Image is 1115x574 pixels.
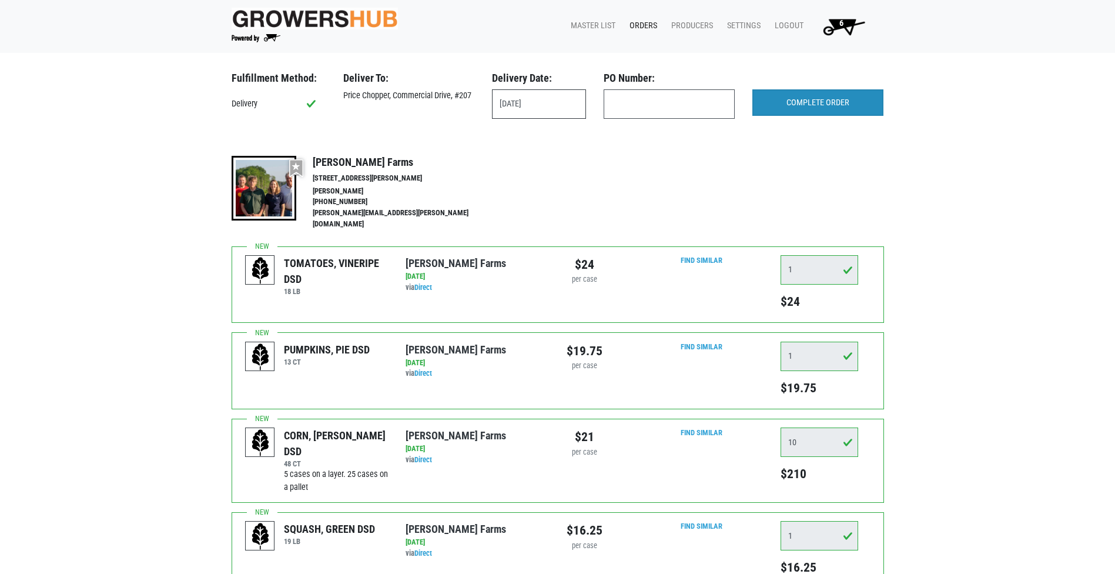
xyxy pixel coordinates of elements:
a: [PERSON_NAME] Farms [406,523,506,535]
a: [PERSON_NAME] Farms [406,429,506,442]
a: Find Similar [681,428,722,437]
div: per case [567,361,602,372]
div: per case [567,540,602,552]
h5: $210 [781,466,858,482]
a: Find Similar [681,256,722,265]
a: Direct [414,369,432,378]
h3: Fulfillment Method: [232,72,326,85]
input: Qty [781,521,858,550]
div: via [406,455,548,466]
div: [DATE] [406,537,548,548]
h6: 19 LB [284,537,375,546]
div: PUMPKINS, PIE DSD [284,342,370,358]
a: Find Similar [681,522,722,530]
h4: [PERSON_NAME] Farms [313,156,494,169]
h3: Deliver To: [343,72,474,85]
a: Logout [765,15,808,37]
h3: Delivery Date: [492,72,586,85]
div: $19.75 [567,342,602,361]
a: 6 [808,15,875,38]
div: Price Chopper, Commercial Drive, #207 [334,89,483,102]
h5: $24 [781,294,858,309]
span: 5 cases on a layer. 25 cases on a pallet [284,469,388,492]
input: Qty [781,428,858,457]
li: [PERSON_NAME][EMAIL_ADDRESS][PERSON_NAME][DOMAIN_NAME] [313,208,494,230]
img: placeholder-variety-43d6402dacf2d531de610a020419775a.svg [246,342,275,372]
li: [STREET_ADDRESS][PERSON_NAME] [313,173,494,184]
img: placeholder-variety-43d6402dacf2d531de610a020419775a.svg [246,522,275,551]
div: [DATE] [406,271,548,282]
h6: 18 LB [284,287,388,296]
a: Producers [662,15,718,37]
div: via [406,368,548,379]
a: Direct [414,283,432,292]
span: 6 [839,18,843,28]
li: [PERSON_NAME] [313,186,494,197]
div: $21 [567,428,602,446]
div: via [406,548,548,559]
img: placeholder-variety-43d6402dacf2d531de610a020419775a.svg [246,428,275,458]
img: Cart [818,15,870,38]
div: CORN, [PERSON_NAME] DSD [284,428,388,459]
img: thumbnail-8a08f3346781c529aa742b86dead986c.jpg [232,156,296,221]
a: Direct [414,549,432,558]
div: SQUASH, GREEN DSD [284,521,375,537]
img: original-fc7597fdc6adbb9d0e2ae620e786d1a2.jpg [232,8,399,29]
a: Orders [620,15,662,37]
div: via [406,282,548,293]
a: [PERSON_NAME] Farms [406,257,506,269]
a: Settings [718,15,765,37]
h6: 48 CT [284,459,388,468]
div: $16.25 [567,521,602,540]
div: $24 [567,255,602,274]
li: [PHONE_NUMBER] [313,196,494,208]
h5: $19.75 [781,381,858,396]
a: Find Similar [681,342,722,351]
img: Powered by Big Wheelbarrow [232,34,280,42]
input: COMPLETE ORDER [752,89,883,116]
div: [DATE] [406,443,548,455]
input: Select Date [492,89,586,119]
h6: 13 CT [284,358,370,366]
input: Qty [781,255,858,285]
a: Master List [561,15,620,37]
div: [DATE] [406,358,548,369]
img: placeholder-variety-43d6402dacf2d531de610a020419775a.svg [246,256,275,285]
div: per case [567,274,602,285]
div: TOMATOES, VINERIPE DSD [284,255,388,287]
a: Direct [414,455,432,464]
div: per case [567,447,602,458]
a: [PERSON_NAME] Farms [406,343,506,356]
input: Qty [781,342,858,371]
h3: PO Number: [604,72,735,85]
